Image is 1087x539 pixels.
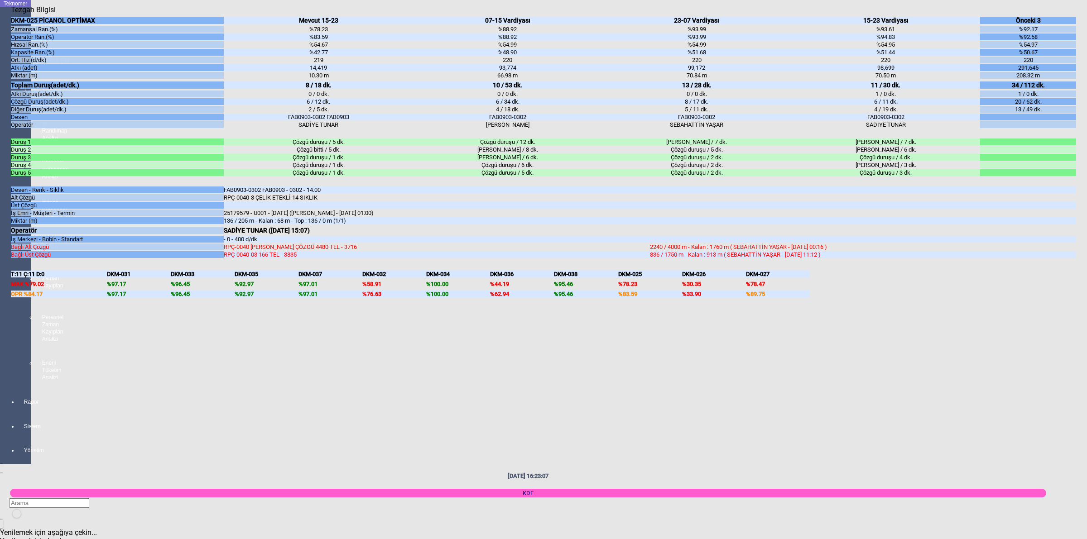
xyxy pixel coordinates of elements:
div: Operatör [11,227,224,234]
div: SADİYE TUNAR ([DATE] 15:07) [224,227,650,234]
div: 219 [224,57,413,63]
div: 4 / 18 dk. [413,106,602,113]
div: Operatör [11,121,224,128]
div: DKM-031 [107,271,171,277]
div: %100.00 [426,281,490,287]
div: [PERSON_NAME] / 7 dk. [602,138,791,145]
div: Duruş 5 [11,169,224,176]
div: %93.99 [602,33,791,40]
div: Çözgü duruşu / 1 dk. [224,169,413,176]
div: %96.45 [171,281,235,287]
div: %54.97 [980,41,1076,48]
div: Çözgü duruşu / 5 dk. [224,138,413,145]
div: Miktar (m) [11,72,224,79]
div: 836 / 1750 m - Kalan : 913 m ( SEBAHATTİN YAŞAR - [DATE] 11:12 ) [650,251,1076,258]
div: Tezgah Bilgisi [11,5,59,14]
div: %48.90 [413,49,602,56]
div: 14,419 [224,64,413,71]
div: %30.35 [682,281,746,287]
div: %95.46 [554,281,618,287]
div: DKM-026 [682,271,746,277]
div: %33.90 [682,291,746,297]
div: DKM-036 [490,271,554,277]
div: 70.84 m [602,72,791,79]
div: 291,645 [980,64,1076,71]
div: FAB0903-0302 [791,114,980,120]
div: %88.92 [413,33,602,40]
div: 23-07 Vardiyası [602,17,791,24]
div: %83.59 [618,291,682,297]
div: 8 / 17 dk. [602,98,791,105]
div: 6 / 11 dk. [791,98,980,105]
div: 10.30 m [224,72,413,79]
div: 220 [791,57,980,63]
div: SEBAHATTİN YAŞAR [602,121,791,128]
div: %78.23 [618,281,682,287]
div: %78.23 [224,26,413,33]
div: Çözgü Duruş(adet/dk.) [11,98,224,105]
div: Mevcut 15-23 [224,17,413,24]
div: 25179579 - U001 - [DATE] ([PERSON_NAME] - [DATE] 01:00) [224,210,650,216]
div: 99,172 [602,64,791,71]
div: RPÇ-0040-3 ÇELİK ETEKLİ 14 SIKLIK [224,194,650,201]
div: DKM-032 [362,271,426,277]
div: RPÇ-0040 [PERSON_NAME] ÇÖZGÜ 4480 TEL - 3716 [224,243,650,250]
div: %97.17 [107,291,171,297]
div: Miktar (m) [11,217,224,224]
div: Atkı Duruş(adet/dk.) [11,91,224,97]
div: Çözgü duruşu / 5 dk. [602,146,791,153]
div: DKM-025 PİCANOL OPTİMAX [11,17,224,24]
div: %78.47 [746,281,810,287]
div: FAB0903-0302 FAB0903 - 0302 - 14.00 [224,186,650,193]
div: SADİYE TUNAR [224,121,413,128]
div: %97.01 [298,291,362,297]
div: 0 / 0 dk. [224,91,413,97]
div: %92.97 [235,281,298,287]
div: 13 / 28 dk. [602,81,791,89]
div: 98,699 [791,64,980,71]
div: %54.95 [791,41,980,48]
div: %93.61 [791,26,980,33]
div: FAB0903-0302 FAB0903 [224,114,413,120]
div: 8 / 18 dk. [224,81,413,89]
div: Desen - Renk - Sıklık [11,186,224,193]
div: Bağlı Alt Çözgü [11,243,224,250]
div: Kapasite Ran.(%) [11,49,224,56]
div: Desen [11,114,224,120]
div: [PERSON_NAME] / 8 dk. [413,146,602,153]
div: %100.00 [426,291,490,297]
div: %89.75 [746,291,810,297]
div: 0 / 0 dk. [413,91,602,97]
div: Duruş 1 [11,138,224,145]
div: Çözgü bitti / 5 dk. [224,146,413,153]
div: FAB0903-0302 [602,114,791,120]
div: %97.01 [298,281,362,287]
div: 4 / 19 dk. [791,106,980,113]
div: 2 / 5 dk. [224,106,413,113]
div: Atkı (adet) [11,64,224,71]
div: T:11 Ç:11 D:0 [11,271,107,277]
div: DKM-037 [298,271,362,277]
div: %51.44 [791,49,980,56]
div: %54.99 [413,41,602,48]
div: Alt Çözgü [11,194,224,201]
div: Çözgü duruşu / 2 dk. [602,162,791,168]
div: Çözgü duruşu / 6 dk. [413,162,602,168]
div: %95.46 [554,291,618,297]
div: [PERSON_NAME] / 7 dk. [791,138,980,145]
div: Hızsal Ran.(%) [11,41,224,48]
div: 11 / 30 dk. [791,81,980,89]
div: Çözgü duruşu / 12 dk. [413,138,602,145]
div: MAK %79.02 [11,281,107,287]
div: Bağlı Üst Çözgü [11,251,224,258]
div: %92.97 [235,291,298,297]
div: 6 / 34 dk. [413,98,602,105]
div: DKM-038 [554,271,618,277]
div: Önceki 3 [980,17,1076,24]
div: - 0 - 400 d/dk [224,236,650,243]
div: FAB0903-0302 [413,114,602,120]
div: 10 / 53 dk. [413,81,602,89]
div: 20 / 62 dk. [980,98,1076,105]
div: %93.99 [602,26,791,33]
div: [PERSON_NAME] / 6 dk. [413,154,602,161]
